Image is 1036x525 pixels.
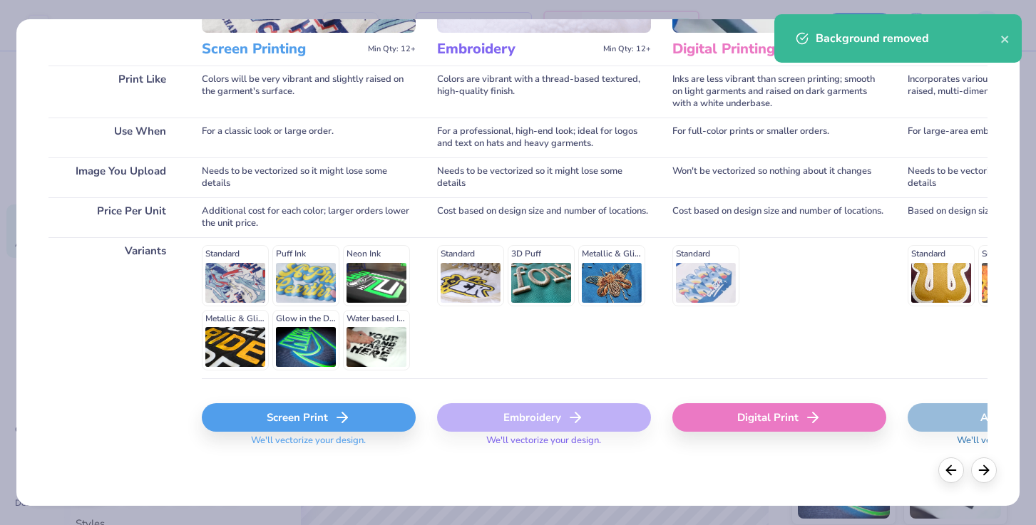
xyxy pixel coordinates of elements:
div: For full-color prints or smaller orders. [672,118,886,157]
h3: Digital Printing [672,40,833,58]
div: Inks are less vibrant than screen printing; smooth on light garments and raised on dark garments ... [672,66,886,118]
div: Colors are vibrant with a thread-based textured, high-quality finish. [437,66,651,118]
div: Embroidery [437,403,651,432]
div: Image You Upload [48,157,180,197]
div: Background removed [816,30,1000,47]
div: Print Like [48,66,180,118]
div: Additional cost for each color; larger orders lower the unit price. [202,197,416,237]
span: We'll vectorize your design. [481,435,607,455]
div: Cost based on design size and number of locations. [672,197,886,237]
div: For a classic look or large order. [202,118,416,157]
div: Price Per Unit [48,197,180,237]
div: Needs to be vectorized so it might lose some details [437,157,651,197]
span: Min Qty: 12+ [603,44,651,54]
div: Variants [48,237,180,378]
div: Use When [48,118,180,157]
div: Needs to be vectorized so it might lose some details [202,157,416,197]
div: Cost based on design size and number of locations. [437,197,651,237]
div: Won't be vectorized so nothing about it changes [672,157,886,197]
button: close [1000,30,1010,47]
span: We'll vectorize your design. [245,435,371,455]
div: Colors will be very vibrant and slightly raised on the garment's surface. [202,66,416,118]
h3: Screen Printing [202,40,362,58]
div: For a professional, high-end look; ideal for logos and text on hats and heavy garments. [437,118,651,157]
span: Min Qty: 12+ [368,44,416,54]
div: Digital Print [672,403,886,432]
h3: Embroidery [437,40,598,58]
div: Screen Print [202,403,416,432]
